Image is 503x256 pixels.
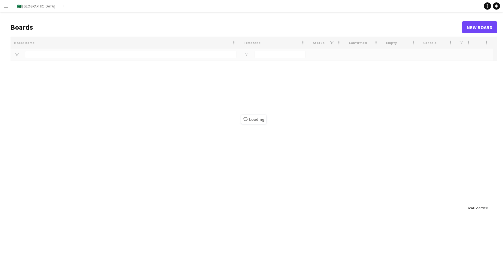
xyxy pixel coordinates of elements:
[12,0,60,12] button: 🇸🇦 [GEOGRAPHIC_DATA]
[11,23,462,32] h1: Boards
[486,206,488,210] span: 0
[466,206,485,210] span: Total Boards
[462,21,497,33] a: New Board
[241,115,266,124] span: Loading
[466,202,488,214] div: :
